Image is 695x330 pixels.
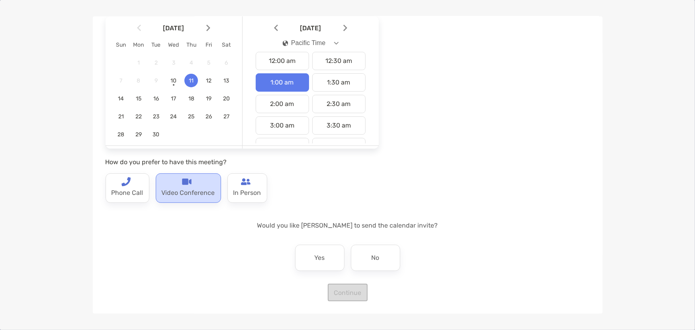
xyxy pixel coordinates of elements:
[312,95,366,113] div: 2:30 am
[312,73,366,92] div: 1:30 am
[167,77,180,84] span: 10
[114,131,128,138] span: 28
[276,34,345,52] button: iconPacific Time
[114,95,128,102] span: 14
[312,138,366,156] div: 4:30 am
[202,95,215,102] span: 19
[206,25,210,31] img: Arrow icon
[149,95,163,102] span: 16
[132,131,145,138] span: 29
[312,116,366,135] div: 3:30 am
[256,138,309,156] div: 4:00 am
[256,52,309,70] div: 12:00 am
[219,95,233,102] span: 20
[241,177,251,187] img: type-call
[132,113,145,120] span: 22
[372,251,380,264] p: No
[280,24,342,32] span: [DATE]
[149,77,163,84] span: 9
[184,59,198,66] span: 4
[202,59,215,66] span: 5
[149,131,163,138] span: 30
[143,24,205,32] span: [DATE]
[233,187,261,199] p: In Person
[256,116,309,135] div: 3:00 am
[343,25,347,31] img: Arrow icon
[256,73,309,92] div: 1:00 am
[149,59,163,66] span: 2
[219,59,233,66] span: 6
[132,59,145,66] span: 1
[202,77,215,84] span: 12
[312,52,366,70] div: 12:30 am
[137,25,141,31] img: Arrow icon
[282,39,325,47] div: Pacific Time
[167,59,180,66] span: 3
[162,187,215,199] p: Video Conference
[130,41,147,48] div: Mon
[114,77,128,84] span: 7
[184,113,198,120] span: 25
[219,77,233,84] span: 13
[114,113,128,120] span: 21
[165,41,182,48] div: Wed
[200,41,217,48] div: Fri
[219,113,233,120] span: 27
[132,95,145,102] span: 15
[106,157,379,167] p: How do you prefer to have this meeting?
[106,220,590,230] p: Would you like [PERSON_NAME] to send the calendar invite?
[149,113,163,120] span: 23
[282,40,288,46] img: icon
[217,41,235,48] div: Sat
[182,177,192,187] img: type-call
[315,251,325,264] p: Yes
[184,77,198,84] span: 11
[167,113,180,120] span: 24
[121,177,131,187] img: type-call
[202,113,215,120] span: 26
[132,77,145,84] span: 8
[147,41,165,48] div: Tue
[334,42,339,45] img: Open dropdown arrow
[274,25,278,31] img: Arrow icon
[112,41,130,48] div: Sun
[184,95,198,102] span: 18
[167,95,180,102] span: 17
[256,95,309,113] div: 2:00 am
[112,187,143,199] p: Phone Call
[182,41,200,48] div: Thu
